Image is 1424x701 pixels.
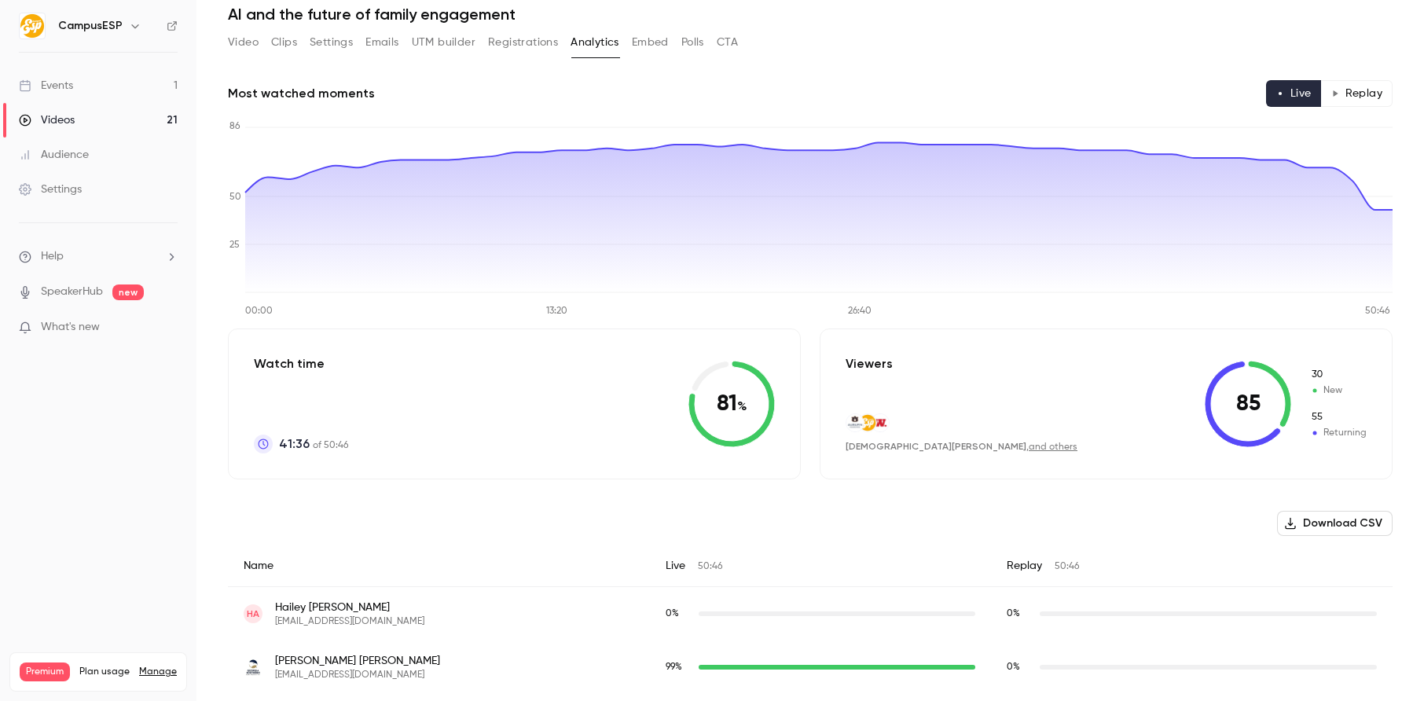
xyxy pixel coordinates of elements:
tspan: 26:40 [848,306,872,316]
img: wabash.edu [872,414,889,431]
img: CampusESP [20,13,45,39]
button: Live [1266,80,1322,107]
h2: Most watched moments [228,84,375,103]
span: 50:46 [1055,562,1079,571]
span: HA [247,607,259,621]
tspan: 13:20 [546,306,567,316]
button: Embed [632,30,669,55]
a: Manage [139,666,177,678]
button: Registrations [488,30,558,55]
p: Watch time [254,354,348,373]
div: , [846,440,1077,453]
span: New [1310,368,1367,382]
img: georgiasouthern.edu [244,658,262,677]
button: Analytics [571,30,619,55]
button: Download CSV [1277,511,1393,536]
span: Returning [1310,426,1367,440]
button: Replay [1321,80,1393,107]
li: help-dropdown-opener [19,248,178,265]
tspan: 86 [229,122,240,131]
h6: CampusESP [58,18,123,34]
button: Emails [365,30,398,55]
div: Settings [19,182,82,197]
button: CTA [717,30,738,55]
span: Hailey [PERSON_NAME] [275,600,424,615]
button: Video [228,30,259,55]
span: 0 % [1007,609,1020,618]
span: 0 % [666,609,679,618]
span: New [1310,384,1367,398]
img: auburn.edu [846,414,864,431]
span: Replay watch time [1007,607,1032,621]
button: Polls [681,30,704,55]
div: Live [650,545,991,587]
button: Settings [310,30,353,55]
div: Name [228,545,650,587]
span: 0 % [1007,662,1020,672]
span: [PERSON_NAME] [PERSON_NAME] [275,653,440,669]
h1: AI and the future of family engagement [228,5,1393,24]
span: 50:46 [698,562,722,571]
span: Replay watch time [1007,660,1032,674]
a: SpeakerHub [41,284,103,300]
span: Live watch time [666,607,691,621]
tspan: 25 [229,240,240,250]
div: Videos [19,112,75,128]
span: [EMAIL_ADDRESS][DOMAIN_NAME] [275,615,424,628]
span: 41:36 [279,435,310,453]
span: 99 % [666,662,682,672]
span: [DEMOGRAPHIC_DATA][PERSON_NAME] [846,441,1026,452]
p: of 50:46 [279,435,348,453]
p: Viewers [846,354,893,373]
button: UTM builder [412,30,475,55]
button: Clips [271,30,297,55]
span: What's new [41,319,100,336]
div: Events [19,78,73,94]
a: and others [1029,442,1077,452]
span: Plan usage [79,666,130,678]
span: Help [41,248,64,265]
div: yagostorivera@georgiasouthern.edu [228,640,1393,694]
span: [EMAIL_ADDRESS][DOMAIN_NAME] [275,669,440,681]
div: Audience [19,147,89,163]
span: Returning [1310,410,1367,424]
tspan: 00:00 [245,306,273,316]
iframe: Noticeable Trigger [159,321,178,335]
tspan: 50:46 [1365,306,1390,316]
img: campusesp.com [859,414,876,431]
div: Replay [991,545,1393,587]
span: Live watch time [666,660,691,674]
tspan: 50 [229,193,241,202]
span: Premium [20,662,70,681]
span: new [112,284,144,300]
div: haddison@atu.edu [228,587,1393,641]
